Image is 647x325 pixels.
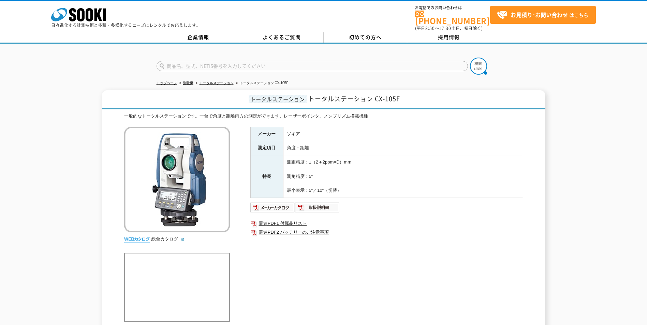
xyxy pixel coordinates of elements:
[283,141,523,155] td: 角度・距離
[124,127,230,232] img: トータルステーション CX-105F
[240,32,324,43] a: よくあるご質問
[425,25,435,31] span: 8:50
[250,127,283,141] th: メーカー
[497,10,588,20] span: はこちら
[51,23,201,27] p: 日々進化する計測技術と多種・多様化するニーズにレンタルでお応えします。
[157,81,177,85] a: トップページ
[250,141,283,155] th: 測定項目
[295,202,340,213] img: 取扱説明書
[249,95,307,103] span: トータルステーション
[415,11,490,25] a: [PHONE_NUMBER]
[235,80,289,87] li: トータルステーション CX-105F
[151,236,185,242] a: 総合カタログ
[283,155,523,198] td: 測距精度：±（2＋2ppm×D）mm 測角精度：5″ 最小表示：5″／10″（切替）
[283,127,523,141] td: ソキア
[349,33,382,41] span: 初めての方へ
[200,81,234,85] a: トータルステーション
[295,206,340,212] a: 取扱説明書
[250,202,295,213] img: メーカーカタログ
[324,32,407,43] a: 初めての方へ
[407,32,491,43] a: 採用情報
[439,25,451,31] span: 17:30
[250,219,523,228] a: 関連PDF1 付属品リスト
[470,58,487,75] img: btn_search.png
[124,113,523,120] div: 一般的なトータルステーションです。一台で角度と距離両方の測定ができます。レーザーポインタ、ノンプリズム搭載機種
[490,6,596,24] a: お見積り･お問い合わせはこちら
[250,206,295,212] a: メーカーカタログ
[183,81,193,85] a: 測量機
[250,155,283,198] th: 特長
[124,236,150,243] img: webカタログ
[415,25,483,31] span: (平日 ～ 土日、祝日除く)
[415,6,490,10] span: お電話でのお問い合わせは
[157,32,240,43] a: 企業情報
[511,11,568,19] strong: お見積り･お問い合わせ
[157,61,468,71] input: 商品名、型式、NETIS番号を入力してください
[250,228,523,237] a: 関連PDF2 バッテリーのご注意事項
[308,94,400,103] span: トータルステーション CX-105F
